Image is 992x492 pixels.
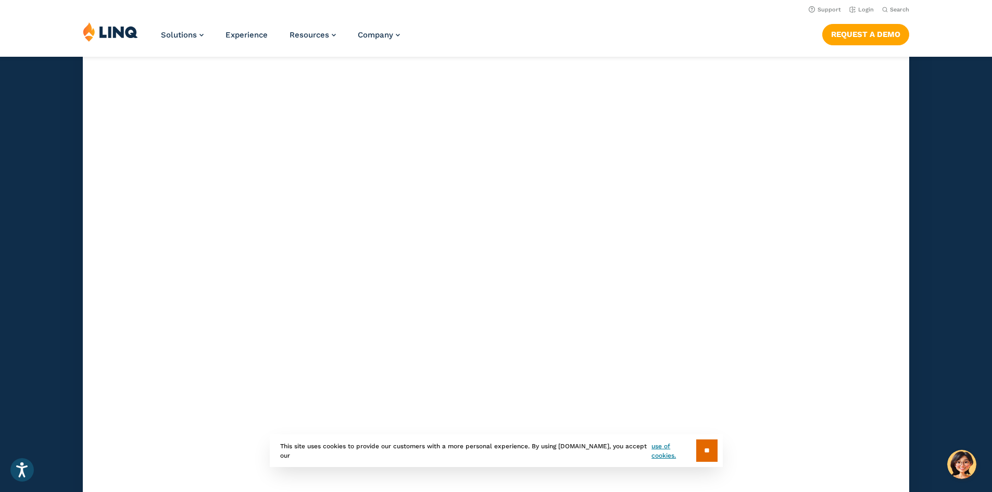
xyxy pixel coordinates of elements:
button: Open Search Bar [882,6,909,14]
span: Resources [290,30,329,40]
div: This site uses cookies to provide our customers with a more personal experience. By using [DOMAIN... [270,434,723,467]
nav: Primary Navigation [161,22,400,56]
img: LINQ | K‑12 Software [83,22,138,42]
nav: Button Navigation [822,22,909,45]
a: Login [849,6,874,13]
span: Company [358,30,393,40]
span: Solutions [161,30,197,40]
a: Experience [225,30,268,40]
a: use of cookies. [651,441,696,460]
a: Company [358,30,400,40]
a: Resources [290,30,336,40]
a: Solutions [161,30,204,40]
a: Request a Demo [822,24,909,45]
button: Hello, have a question? Let’s chat. [947,450,976,479]
a: Support [809,6,841,13]
span: Search [890,6,909,13]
